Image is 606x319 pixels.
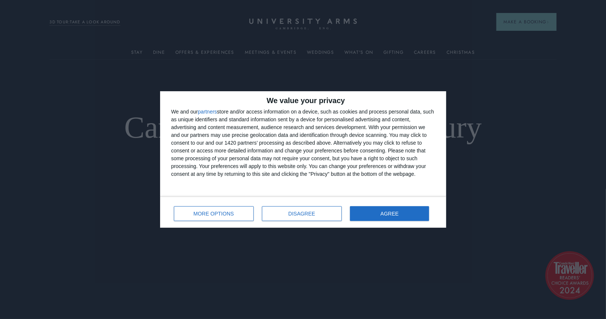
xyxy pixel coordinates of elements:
button: DISAGREE [262,206,342,221]
button: MORE OPTIONS [174,206,254,221]
span: MORE OPTIONS [194,211,234,216]
button: AGREE [350,206,430,221]
span: AGREE [380,211,399,216]
div: qc-cmp2-ui [160,91,446,228]
h2: We value your privacy [171,97,435,104]
div: We and our store and/or access information on a device, such as cookies and process personal data... [171,108,435,178]
span: DISAGREE [288,211,315,216]
button: partners [198,109,217,114]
